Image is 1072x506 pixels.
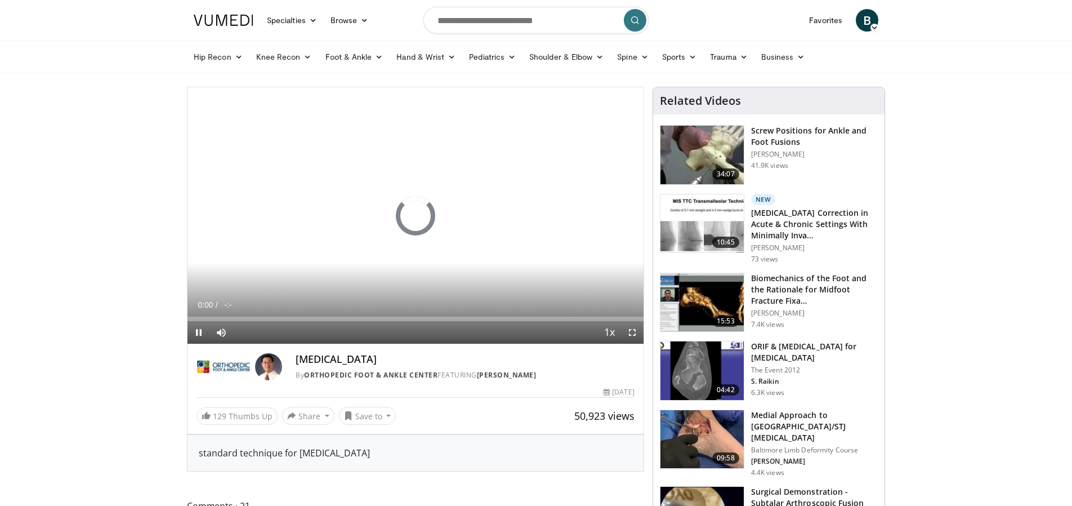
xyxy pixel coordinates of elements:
[712,168,739,180] span: 34:07
[339,407,396,425] button: Save to
[187,46,249,68] a: Hip Recon
[282,407,334,425] button: Share
[751,161,788,170] p: 41.9K views
[462,46,522,68] a: Pediatrics
[224,300,231,309] span: -:-
[319,46,390,68] a: Foot & Ankle
[660,94,741,108] h4: Related Videos
[856,9,878,32] a: B
[751,150,878,159] p: [PERSON_NAME]
[187,87,644,344] video-js: Video Player
[751,309,878,318] p: [PERSON_NAME]
[249,46,319,68] a: Knee Recon
[712,237,739,248] span: 10:45
[751,388,784,397] p: 6.3K views
[655,46,704,68] a: Sports
[660,273,744,332] img: b88189cb-fcee-4eb4-9fae-86a5d421ad62.150x105_q85_crop-smart_upscale.jpg
[610,46,655,68] a: Spine
[187,317,644,321] div: Progress Bar
[660,194,744,253] img: 7b238990-64d5-495c-bfd3-a01049b4c358.150x105_q85_crop-smart_upscale.jpg
[423,7,649,34] input: Search topics, interventions
[712,316,739,327] span: 15:53
[751,377,878,386] p: S. Raikin
[296,370,635,380] div: By FEATURING
[712,452,739,464] span: 09:58
[751,255,779,264] p: 73 views
[210,321,233,344] button: Mute
[751,446,878,455] p: Baltimore Limb Deformity Course
[255,353,282,380] img: Avatar
[660,125,878,185] a: 34:07 Screw Positions for Ankle and Foot Fusions [PERSON_NAME] 41.9K views
[660,410,878,477] a: 09:58 Medial Approach to [GEOGRAPHIC_DATA]/STJ [MEDICAL_DATA] Baltimore Limb Deformity Course [PE...
[751,125,878,148] h3: Screw Positions for Ankle and Foot Fusions
[751,243,878,252] p: [PERSON_NAME]
[187,321,210,344] button: Pause
[751,410,878,443] h3: Medial Approach to [GEOGRAPHIC_DATA]/STJ [MEDICAL_DATA]
[751,366,878,375] p: The Event 2012
[751,207,878,241] h3: [MEDICAL_DATA] Correction in Acute & Chronic Settings With Minimally Inva…
[296,353,635,366] h4: [MEDICAL_DATA]
[712,384,739,396] span: 04:42
[660,341,878,401] a: 04:42 ORIF & [MEDICAL_DATA] for [MEDICAL_DATA] The Event 2012 S. Raikin 6.3K views
[304,370,437,380] a: Orthopedic Foot & Ankle Center
[324,9,376,32] a: Browse
[199,446,632,460] div: standard technique for [MEDICAL_DATA]
[703,46,754,68] a: Trauma
[598,321,621,344] button: Playback Rate
[751,273,878,307] h3: Biomechanics of the Foot and the Rationale for Midfoot Fracture Fixa…
[660,341,744,400] img: E-HI8y-Omg85H4KX4xMDoxOmtxOwKG7D_4.150x105_q85_crop-smart_upscale.jpg
[194,15,253,26] img: VuMedi Logo
[216,300,218,309] span: /
[660,410,744,469] img: b3e585cd-3312-456d-b1b7-4eccbcdb01ed.150x105_q85_crop-smart_upscale.jpg
[574,409,635,423] span: 50,923 views
[751,468,784,477] p: 4.4K views
[754,46,812,68] a: Business
[751,341,878,363] h3: ORIF & [MEDICAL_DATA] for [MEDICAL_DATA]
[660,126,744,184] img: 67572_0000_3.png.150x105_q85_crop-smart_upscale.jpg
[477,370,537,380] a: [PERSON_NAME]
[604,387,634,397] div: [DATE]
[198,300,213,309] span: 0:00
[660,273,878,332] a: 15:53 Biomechanics of the Foot and the Rationale for Midfoot Fracture Fixa… [PERSON_NAME] 7.4K views
[213,411,226,421] span: 129
[621,321,644,344] button: Fullscreen
[660,194,878,264] a: 10:45 New [MEDICAL_DATA] Correction in Acute & Chronic Settings With Minimally Inva… [PERSON_NAME...
[751,194,776,205] p: New
[260,9,324,32] a: Specialties
[196,407,278,425] a: 129 Thumbs Up
[751,320,784,329] p: 7.4K views
[522,46,610,68] a: Shoulder & Elbow
[390,46,462,68] a: Hand & Wrist
[196,353,251,380] img: Orthopedic Foot & Ankle Center
[751,457,878,466] p: [PERSON_NAME]
[802,9,849,32] a: Favorites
